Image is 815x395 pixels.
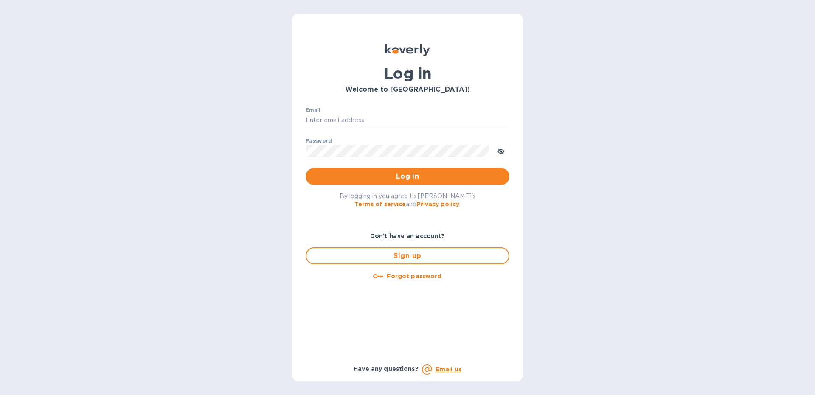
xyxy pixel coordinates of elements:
[313,251,502,261] span: Sign up
[306,247,509,264] button: Sign up
[340,193,476,207] span: By logging in you agree to [PERSON_NAME]'s and .
[306,168,509,185] button: Log in
[306,108,320,113] label: Email
[416,201,459,207] a: Privacy policy
[436,366,461,373] a: Email us
[306,114,509,127] input: Enter email address
[354,201,406,207] a: Terms of service
[306,86,509,94] h3: Welcome to [GEOGRAPHIC_DATA]!
[385,44,430,56] img: Koverly
[387,273,441,280] u: Forgot password
[492,142,509,159] button: toggle password visibility
[354,365,419,372] b: Have any questions?
[306,64,509,82] h1: Log in
[312,171,503,182] span: Log in
[370,233,445,239] b: Don't have an account?
[306,138,332,143] label: Password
